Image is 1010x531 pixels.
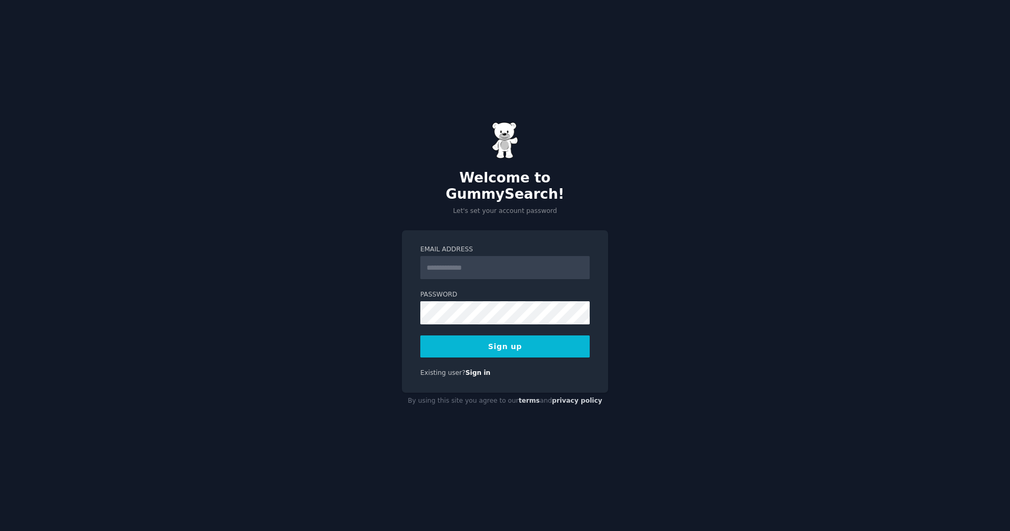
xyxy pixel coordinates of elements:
a: privacy policy [552,397,602,404]
a: terms [519,397,540,404]
a: Sign in [466,369,491,376]
button: Sign up [420,335,590,358]
span: Existing user? [420,369,466,376]
label: Password [420,290,590,300]
h2: Welcome to GummySearch! [402,170,608,203]
label: Email Address [420,245,590,254]
p: Let's set your account password [402,207,608,216]
div: By using this site you agree to our and [402,393,608,410]
img: Gummy Bear [492,122,518,159]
